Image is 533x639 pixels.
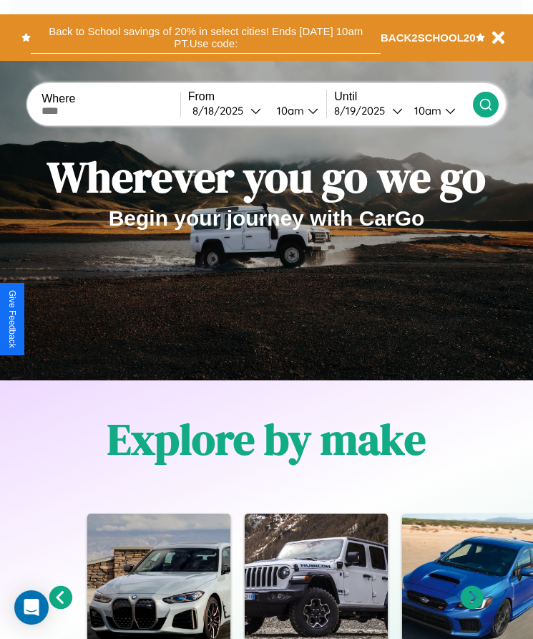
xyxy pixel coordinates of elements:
[14,590,49,625] div: Open Intercom Messenger
[407,104,445,117] div: 10am
[192,104,250,117] div: 8 / 18 / 2025
[270,104,308,117] div: 10am
[334,90,473,103] label: Until
[334,104,392,117] div: 8 / 19 / 2025
[403,103,473,118] button: 10am
[7,290,17,348] div: Give Feedback
[265,103,327,118] button: 10am
[188,103,265,118] button: 8/18/2025
[188,90,327,103] label: From
[381,32,476,44] b: BACK2SCHOOL20
[41,92,180,105] label: Where
[107,410,426,469] h1: Explore by make
[31,21,381,54] button: Back to School savings of 20% in select cities! Ends [DATE] 10am PT.Use code:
